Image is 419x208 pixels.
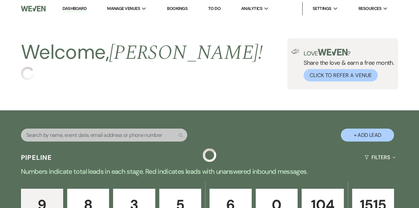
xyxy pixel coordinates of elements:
a: Dashboard [63,6,86,12]
h2: Welcome, [21,38,263,67]
a: Bookings [167,6,188,11]
span: Analytics [241,5,262,12]
button: Click to Refer a Venue [304,69,378,81]
img: loading spinner [203,149,216,162]
a: To Do [208,6,220,11]
button: + Add Lead [341,129,394,142]
span: Settings [313,5,332,12]
span: [PERSON_NAME] ! [109,38,263,68]
div: Share the love & earn a free month. [300,49,394,81]
img: loading spinner [21,67,34,80]
p: Love ? [304,49,394,56]
span: Resources [358,5,381,12]
img: weven-logo-green.svg [318,49,348,55]
img: loud-speaker-illustration.svg [291,49,300,54]
input: Search by name, event date, email address or phone number [21,129,187,142]
img: Weven Logo [21,2,46,16]
button: Filters [362,149,398,166]
h3: Pipeline [21,153,52,162]
span: Manage Venues [107,5,140,12]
